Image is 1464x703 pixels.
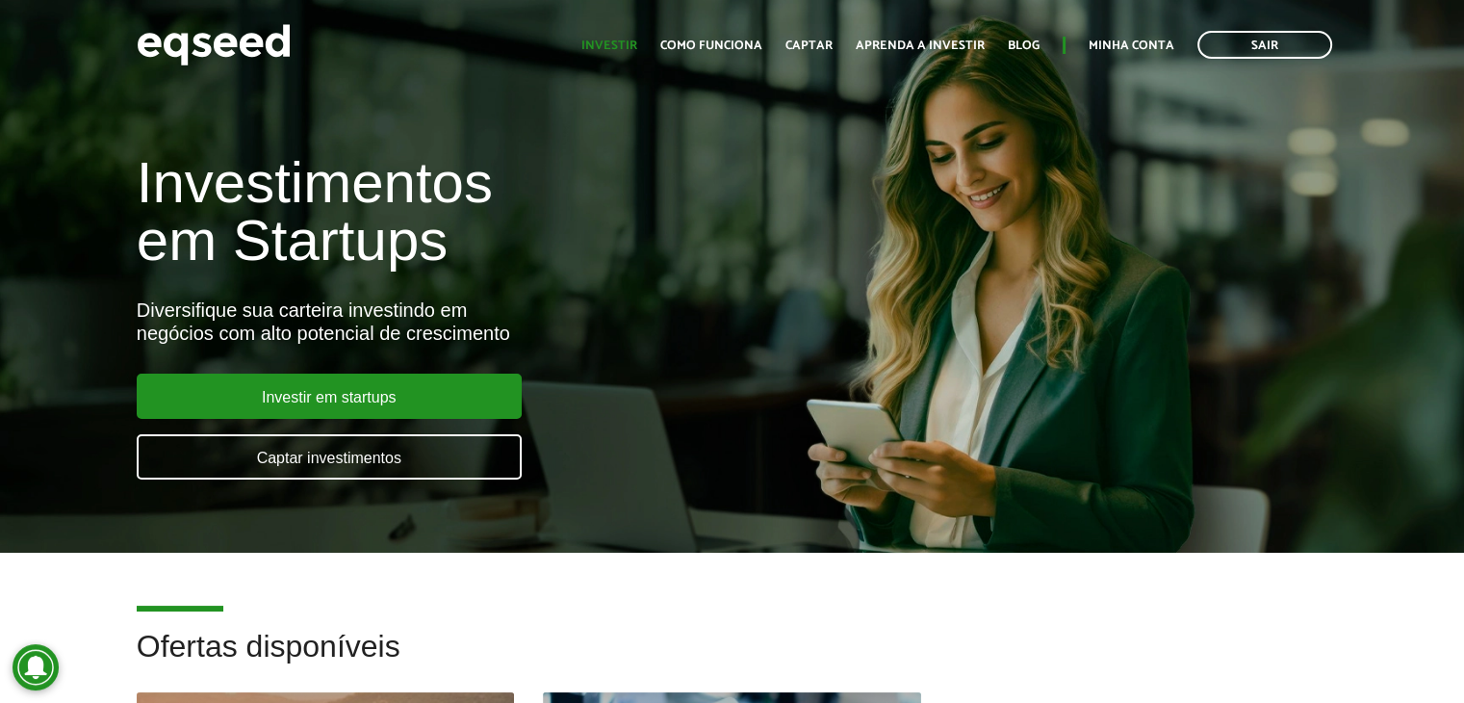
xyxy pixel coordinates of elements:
a: Sair [1197,31,1332,59]
a: Captar investimentos [137,434,522,480]
a: Blog [1008,39,1040,52]
a: Aprenda a investir [856,39,985,52]
a: Investir em startups [137,374,522,419]
a: Captar [785,39,833,52]
img: EqSeed [137,19,291,70]
h2: Ofertas disponíveis [137,630,1328,692]
div: Diversifique sua carteira investindo em negócios com alto potencial de crescimento [137,299,840,345]
h1: Investimentos em Startups [137,154,840,270]
a: Minha conta [1089,39,1174,52]
a: Como funciona [660,39,762,52]
a: Investir [581,39,637,52]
